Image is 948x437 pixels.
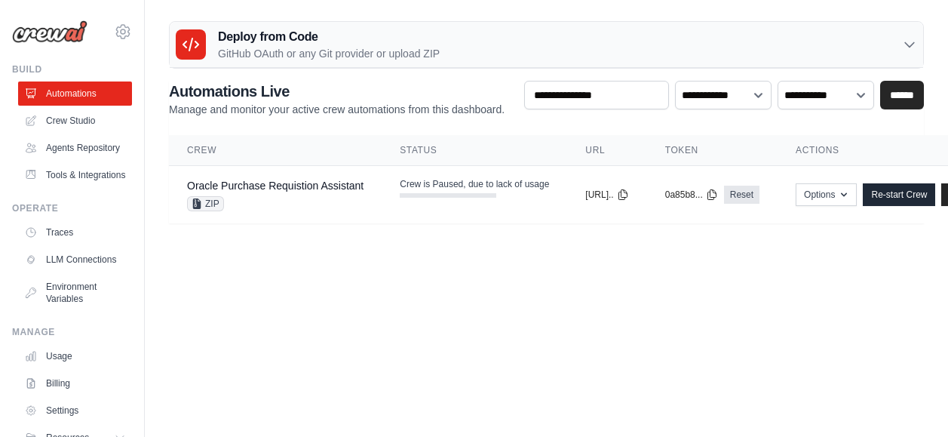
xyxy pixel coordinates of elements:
[12,202,132,214] div: Operate
[382,135,567,166] th: Status
[169,81,505,102] h2: Automations Live
[18,220,132,245] a: Traces
[218,28,440,46] h3: Deploy from Code
[12,63,132,75] div: Build
[18,399,132,423] a: Settings
[400,178,549,190] span: Crew is Paused, due to lack of usage
[18,344,132,368] a: Usage
[169,102,505,117] p: Manage and monitor your active crew automations from this dashboard.
[18,275,132,311] a: Environment Variables
[18,163,132,187] a: Tools & Integrations
[12,326,132,338] div: Manage
[18,136,132,160] a: Agents Repository
[18,82,132,106] a: Automations
[863,183,935,206] a: Re-start Crew
[18,371,132,395] a: Billing
[12,20,87,43] img: Logo
[169,135,382,166] th: Crew
[218,46,440,61] p: GitHub OAuth or any Git provider or upload ZIP
[18,248,132,272] a: LLM Connections
[665,189,718,201] button: 0a85b8...
[796,183,857,206] button: Options
[647,135,778,166] th: Token
[187,180,364,192] a: Oracle Purchase Requistion Assistant
[724,186,759,204] a: Reset
[18,109,132,133] a: Crew Studio
[187,196,224,211] span: ZIP
[567,135,646,166] th: URL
